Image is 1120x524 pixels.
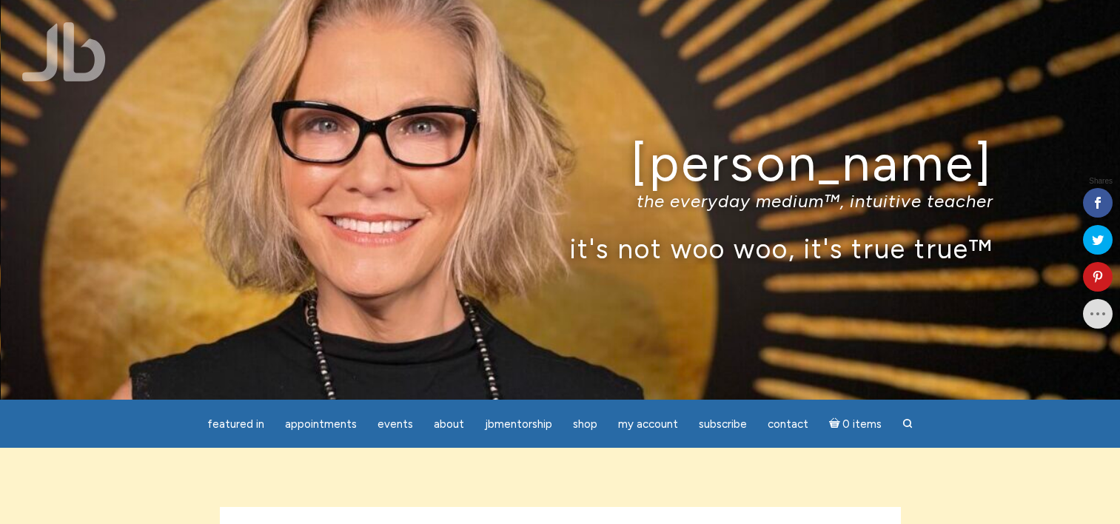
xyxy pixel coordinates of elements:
a: Contact [759,410,817,439]
span: Shop [573,417,597,431]
span: My Account [618,417,678,431]
a: JBMentorship [476,410,561,439]
a: featured in [198,410,273,439]
img: Jamie Butler. The Everyday Medium [22,22,106,81]
a: Shop [564,410,606,439]
span: Events [378,417,413,431]
a: About [425,410,473,439]
span: Subscribe [699,417,747,431]
span: JBMentorship [485,417,552,431]
a: My Account [609,410,687,439]
a: Appointments [276,410,366,439]
span: featured in [207,417,264,431]
span: About [434,417,464,431]
a: Cart0 items [820,409,891,439]
a: Events [369,410,422,439]
span: Appointments [285,417,357,431]
span: Shares [1089,178,1113,185]
span: 0 items [842,419,882,430]
p: the everyday medium™, intuitive teacher [127,190,993,212]
span: Contact [768,417,808,431]
a: Subscribe [690,410,756,439]
h1: [PERSON_NAME] [127,135,993,191]
p: it's not woo woo, it's true true™ [127,232,993,264]
i: Cart [829,417,843,431]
